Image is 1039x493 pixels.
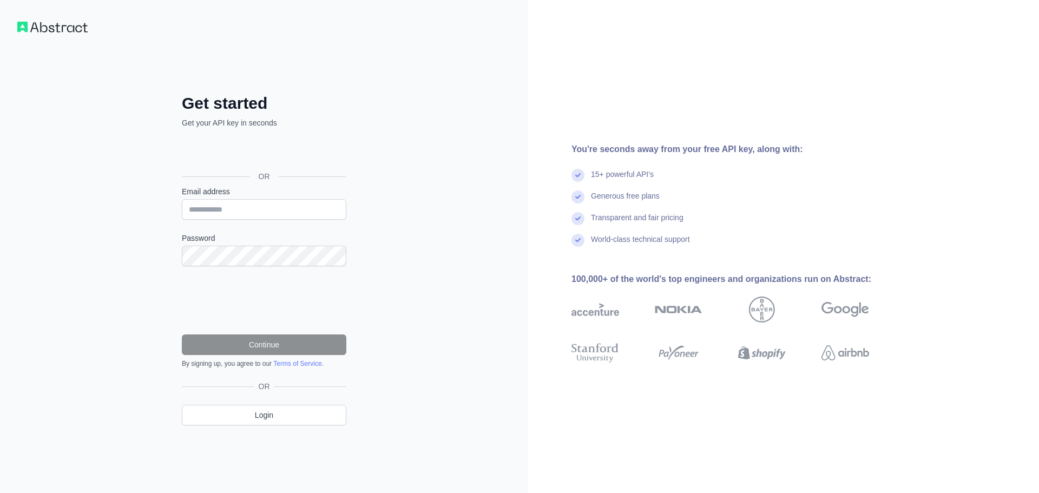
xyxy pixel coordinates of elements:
a: Login [182,405,346,425]
img: bayer [749,297,775,323]
img: shopify [738,341,786,365]
iframe: reCAPTCHA [182,279,346,321]
h2: Get started [182,94,346,113]
span: OR [250,171,279,182]
div: 100,000+ of the world's top engineers and organizations run on Abstract: [571,273,904,286]
img: payoneer [655,341,702,365]
div: World-class technical support [591,234,690,255]
img: check mark [571,212,584,225]
img: airbnb [821,341,869,365]
button: Continue [182,334,346,355]
div: 15+ powerful API's [591,169,654,190]
img: stanford university [571,341,619,365]
span: OR [254,381,274,392]
img: accenture [571,297,619,323]
label: Password [182,233,346,244]
img: google [821,297,869,323]
iframe: Sign in with Google Button [176,140,350,164]
div: Generous free plans [591,190,660,212]
div: You're seconds away from your free API key, along with: [571,143,904,156]
img: check mark [571,169,584,182]
img: Workflow [17,22,88,32]
img: check mark [571,234,584,247]
p: Get your API key in seconds [182,117,346,128]
img: check mark [571,190,584,203]
a: Terms of Service [273,360,321,367]
img: nokia [655,297,702,323]
label: Email address [182,186,346,197]
div: By signing up, you agree to our . [182,359,346,368]
div: Transparent and fair pricing [591,212,683,234]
